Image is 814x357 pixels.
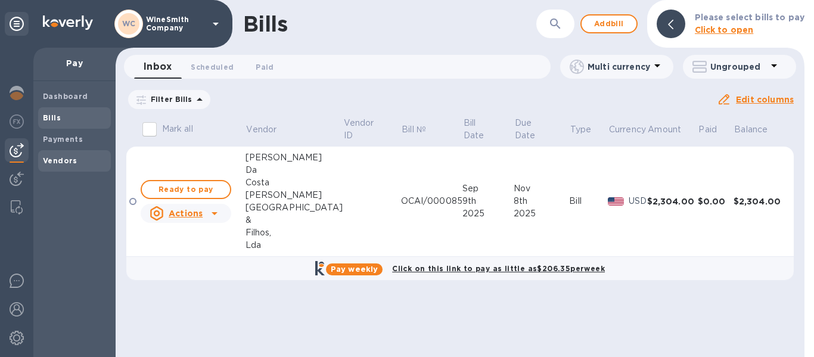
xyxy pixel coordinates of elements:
p: Ungrouped [710,61,767,73]
b: Click on this link to pay as little as $206.35 per week [392,264,605,273]
p: Vendor [246,123,276,136]
span: Amount [648,123,697,136]
p: Balance [734,123,768,136]
b: Dashboard [43,92,88,101]
p: Amount [648,123,681,136]
div: Costa [246,176,343,189]
p: Multi currency [588,61,650,73]
div: $0.00 [698,195,734,207]
p: Bill № [402,123,426,136]
p: WineSmith Company [146,15,206,32]
button: Addbill [580,14,638,33]
b: Please select bills to pay [695,13,804,22]
span: Vendor ID [344,117,400,142]
div: OCAI/000085 [401,195,462,207]
div: Lda [246,239,343,252]
p: Filter Bills [146,94,192,104]
div: Sep [462,182,514,195]
b: Bills [43,113,61,122]
b: Click to open [695,25,754,35]
p: Pay [43,57,106,69]
p: Due Date [515,117,553,142]
span: Type [570,123,607,136]
div: Da [246,164,343,176]
b: WC [122,19,136,28]
b: Pay weekly [331,265,378,274]
b: Payments [43,135,83,144]
span: Bill № [402,123,442,136]
b: Vendors [43,156,77,165]
p: Type [570,123,592,136]
div: 8th [514,195,569,207]
u: Edit columns [736,95,794,104]
div: Bill [569,195,608,207]
div: $2,304.00 [734,195,784,207]
p: Bill Date [464,117,498,142]
span: Inbox [144,58,172,75]
div: Filhos, [246,226,343,239]
span: Paid [698,123,732,136]
h1: Bills [243,11,287,36]
span: Ready to pay [151,182,220,197]
span: Add bill [591,17,627,31]
div: [GEOGRAPHIC_DATA] [246,201,343,214]
span: Vendor [246,123,292,136]
p: Currency [609,123,646,136]
div: Nov [514,182,569,195]
u: Actions [169,209,203,218]
div: & [246,214,343,226]
span: Scheduled [191,61,234,73]
button: Ready to pay [141,180,231,199]
p: Vendor ID [344,117,384,142]
div: [PERSON_NAME] [246,151,343,164]
img: Logo [43,15,93,30]
div: [PERSON_NAME] [246,189,343,201]
div: 2025 [462,207,514,220]
p: USD [629,195,647,207]
span: Due Date [515,117,568,142]
div: 2025 [514,207,569,220]
div: 9th [462,195,514,207]
img: USD [608,197,624,206]
span: Balance [734,123,783,136]
img: Foreign exchange [10,114,24,129]
div: $2,304.00 [647,195,698,207]
p: Mark all [162,123,193,135]
span: Paid [256,61,274,73]
div: Unpin categories [5,12,29,36]
span: Bill Date [464,117,513,142]
p: Paid [698,123,717,136]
